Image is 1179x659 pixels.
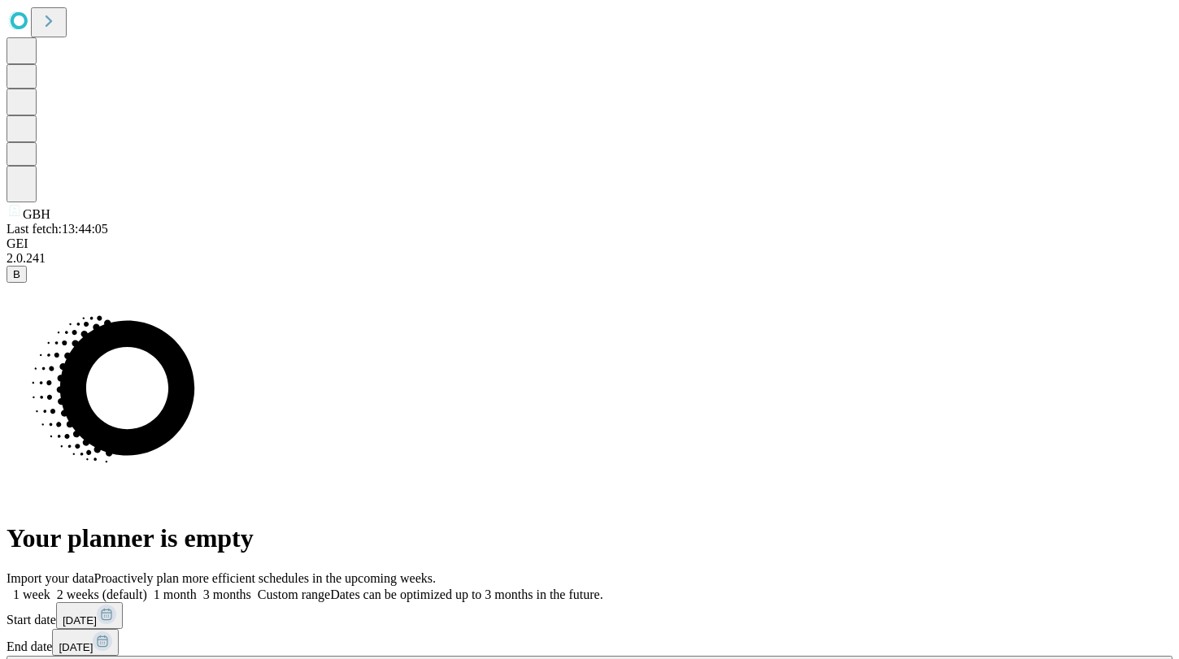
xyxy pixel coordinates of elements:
[94,571,436,585] span: Proactively plan more efficient schedules in the upcoming weeks.
[13,587,50,601] span: 1 week
[330,587,603,601] span: Dates can be optimized up to 3 months in the future.
[57,587,147,601] span: 2 weeks (default)
[7,251,1172,266] div: 2.0.241
[203,587,251,601] span: 3 months
[154,587,197,601] span: 1 month
[52,629,119,656] button: [DATE]
[59,641,93,653] span: [DATE]
[7,629,1172,656] div: End date
[23,207,50,221] span: GBH
[7,266,27,283] button: B
[7,602,1172,629] div: Start date
[7,222,108,236] span: Last fetch: 13:44:05
[7,571,94,585] span: Import your data
[63,614,97,626] span: [DATE]
[7,523,1172,553] h1: Your planner is empty
[56,602,123,629] button: [DATE]
[7,236,1172,251] div: GEI
[258,587,330,601] span: Custom range
[13,268,20,280] span: B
